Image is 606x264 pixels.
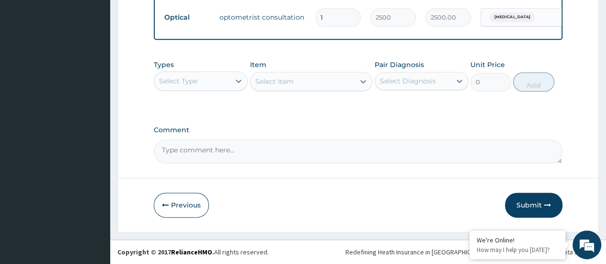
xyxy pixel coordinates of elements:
div: Select Diagnosis [380,76,436,86]
span: [MEDICAL_DATA] [490,12,535,22]
img: d_794563401_company_1708531726252_794563401 [18,48,39,72]
label: Unit Price [470,60,505,69]
textarea: Type your message and hit 'Enter' [5,168,183,202]
button: Add [513,72,554,92]
button: Submit [505,193,562,218]
label: Pair Diagnosis [375,60,424,69]
span: We're online! [56,74,132,171]
label: Comment [154,126,562,134]
td: optometrist consultation [215,8,310,27]
div: Redefining Heath Insurance in [GEOGRAPHIC_DATA] using Telemedicine and Data Science! [345,247,599,257]
footer: All rights reserved. [110,240,606,264]
button: Previous [154,193,209,218]
label: Item [250,60,266,69]
td: Optical [160,9,215,26]
a: RelianceHMO [171,248,212,256]
div: Select Type [159,76,197,86]
strong: Copyright © 2017 . [117,248,214,256]
div: Minimize live chat window [157,5,180,28]
label: Types [154,61,174,69]
div: We're Online! [477,236,558,244]
p: How may I help you today? [477,246,558,254]
div: Chat with us now [50,54,161,66]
